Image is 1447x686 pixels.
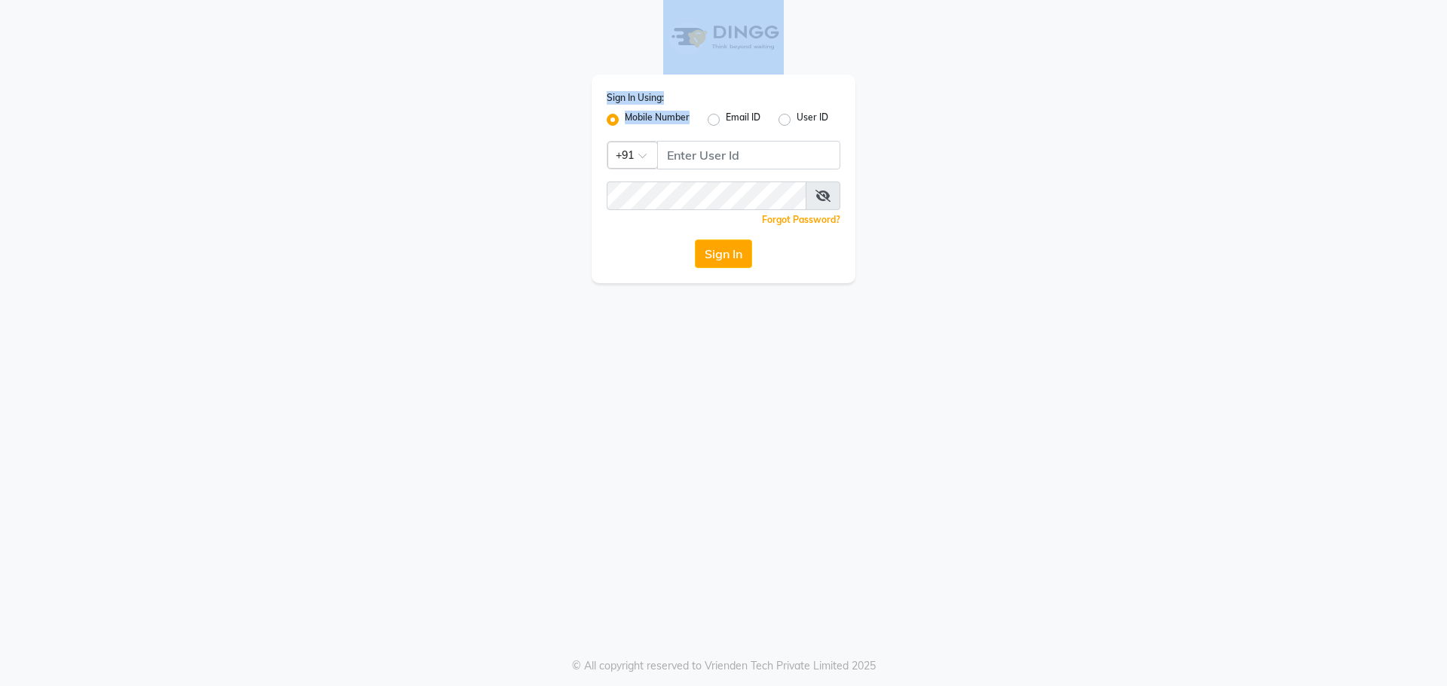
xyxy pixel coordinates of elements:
label: Sign In Using: [607,91,664,105]
input: Username [607,181,806,210]
input: Username [657,141,840,169]
a: Forgot Password? [762,214,840,225]
label: Mobile Number [625,111,690,129]
label: Email ID [726,111,760,129]
img: logo1.svg [663,15,784,59]
button: Sign In [695,239,752,268]
label: User ID [797,111,828,129]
